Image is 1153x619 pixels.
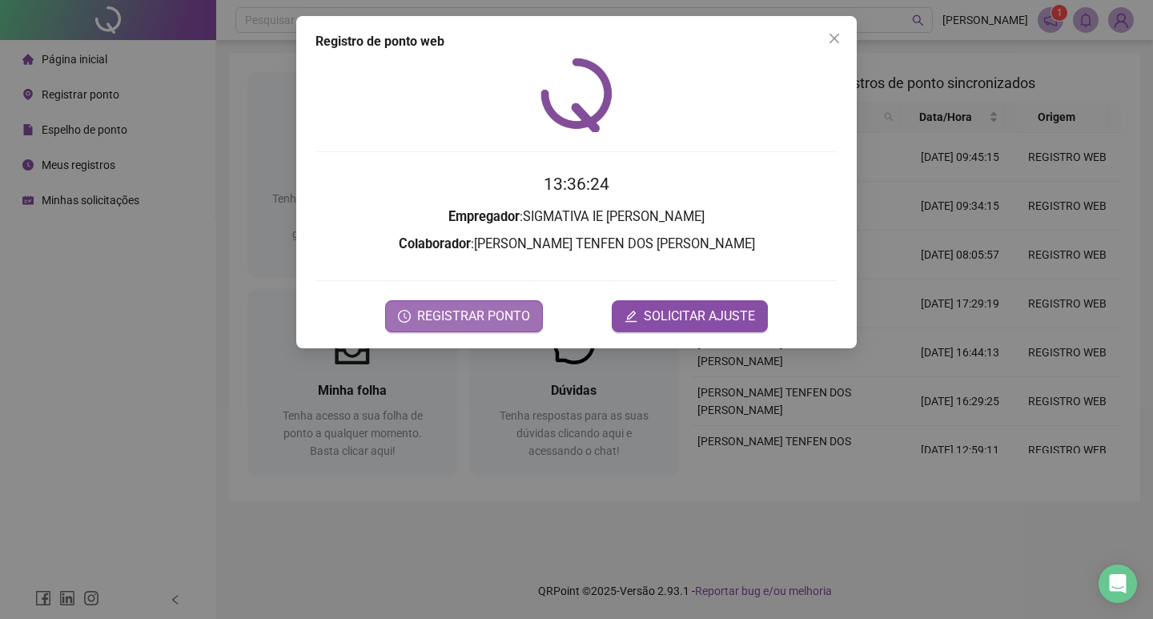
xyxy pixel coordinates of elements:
[540,58,613,132] img: QRPoint
[625,310,637,323] span: edit
[1099,565,1137,603] div: Open Intercom Messenger
[417,307,530,326] span: REGISTRAR PONTO
[315,234,838,255] h3: : [PERSON_NAME] TENFEN DOS [PERSON_NAME]
[315,207,838,227] h3: : SIGMATIVA IE [PERSON_NAME]
[398,310,411,323] span: clock-circle
[315,32,838,51] div: Registro de ponto web
[399,236,471,251] strong: Colaborador
[448,209,520,224] strong: Empregador
[544,175,609,194] time: 13:36:24
[644,307,755,326] span: SOLICITAR AJUSTE
[385,300,543,332] button: REGISTRAR PONTO
[822,26,847,51] button: Close
[612,300,768,332] button: editSOLICITAR AJUSTE
[828,32,841,45] span: close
